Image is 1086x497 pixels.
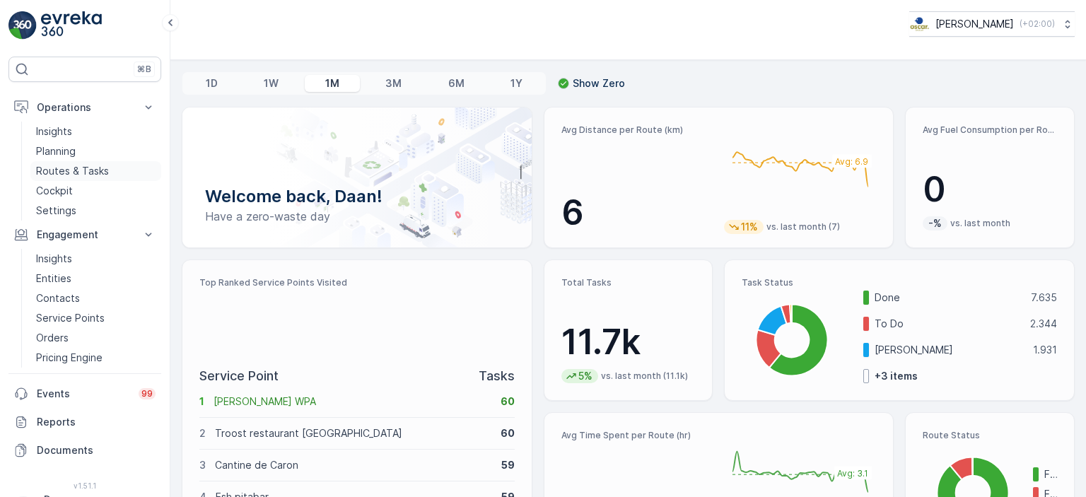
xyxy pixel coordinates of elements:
p: 2.344 [1030,317,1057,331]
p: Orders [36,331,69,345]
a: Settings [30,201,161,221]
p: 1 [199,394,204,409]
p: 6 [561,192,713,234]
p: 1Y [510,76,522,90]
p: 1D [206,76,218,90]
p: [PERSON_NAME] [935,17,1014,31]
p: 99 [141,388,153,399]
p: Contacts [36,291,80,305]
p: Finished [1044,467,1057,481]
p: Troost restaurant [GEOGRAPHIC_DATA] [215,426,491,440]
p: 3M [385,76,402,90]
p: Planning [36,144,76,158]
p: 2 [199,426,206,440]
a: Planning [30,141,161,161]
button: Operations [8,93,161,122]
p: Engagement [37,228,133,242]
button: Engagement [8,221,161,249]
a: Insights [30,249,161,269]
p: [PERSON_NAME] WPA [214,394,491,409]
a: Contacts [30,288,161,308]
p: Service Points [36,311,105,325]
a: Reports [8,408,161,436]
p: 59 [501,458,515,472]
a: Pricing Engine [30,348,161,368]
p: Show Zero [573,76,625,90]
a: Documents [8,436,161,464]
p: Settings [36,204,76,218]
p: Cantine de Caron [215,458,492,472]
p: Routes & Tasks [36,164,109,178]
p: Documents [37,443,156,457]
p: vs. last month (7) [766,221,840,233]
p: 11.7k [561,321,696,363]
p: Welcome back, Daan! [205,185,509,208]
p: Insights [36,252,72,266]
p: Have a zero-waste day [205,208,509,225]
p: 1M [325,76,339,90]
p: 7.635 [1031,291,1057,305]
p: 6M [448,76,465,90]
p: Avg Distance per Route (km) [561,124,713,136]
img: logo_light-DOdMpM7g.png [41,11,102,40]
button: [PERSON_NAME](+02:00) [909,11,1075,37]
p: Reports [37,415,156,429]
p: Entities [36,271,71,286]
a: Entities [30,269,161,288]
p: 60 [501,426,515,440]
a: Cockpit [30,181,161,201]
p: Avg Fuel Consumption per Route (lt) [923,124,1057,136]
a: Events99 [8,380,161,408]
p: Service Point [199,366,279,386]
p: ⌘B [137,64,151,75]
p: Top Ranked Service Points Visited [199,277,515,288]
a: Routes & Tasks [30,161,161,181]
p: ( +02:00 ) [1020,18,1055,30]
img: basis-logo_rgb2x.png [909,16,930,32]
p: vs. last month [950,218,1010,229]
p: Insights [36,124,72,139]
img: logo [8,11,37,40]
a: Orders [30,328,161,348]
p: 5% [577,369,594,383]
p: Tasks [479,366,515,386]
p: -% [927,216,943,230]
p: [PERSON_NAME] [875,343,1024,357]
p: 1.931 [1033,343,1057,357]
p: 3 [199,458,206,472]
span: v 1.51.1 [8,481,161,490]
p: Cockpit [36,184,73,198]
a: Insights [30,122,161,141]
p: + 3 items [875,369,918,383]
p: Route Status [923,430,1057,441]
p: vs. last month (11.1k) [601,370,688,382]
a: Service Points [30,308,161,328]
p: 0 [923,168,1057,211]
p: Events [37,387,130,401]
p: Task Status [742,277,1057,288]
p: Operations [37,100,133,115]
p: 60 [501,394,515,409]
p: Done [875,291,1022,305]
p: Pricing Engine [36,351,103,365]
p: 1W [264,76,279,90]
p: Avg Time Spent per Route (hr) [561,430,713,441]
p: 11% [740,220,759,234]
p: Total Tasks [561,277,696,288]
p: To Do [875,317,1021,331]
